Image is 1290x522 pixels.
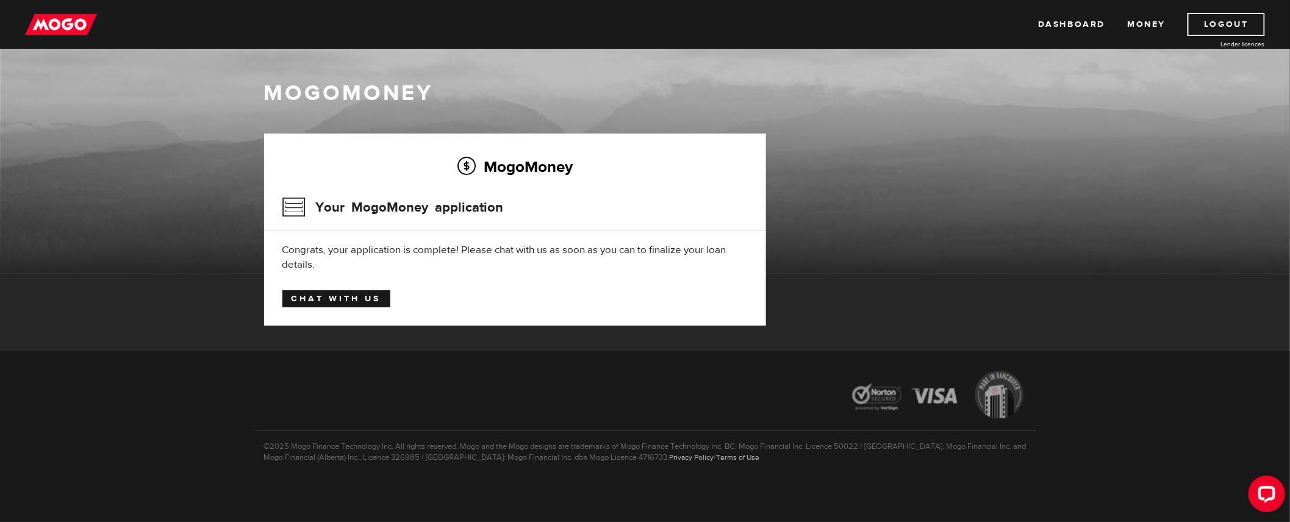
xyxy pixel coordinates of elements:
a: Dashboard [1038,13,1105,36]
img: mogo_logo-11ee424be714fa7cbb0f0f49df9e16ec.png [25,13,97,36]
div: Congrats, your application is complete! Please chat with us as soon as you can to finalize your l... [282,243,748,272]
a: Lender licences [1174,40,1265,49]
iframe: LiveChat chat widget [1239,471,1290,522]
a: Logout [1188,13,1265,36]
a: Chat with us [282,290,390,307]
p: ©2025 Mogo Finance Technology Inc. All rights reserved. Mogo and the Mogo designs are trademarks ... [255,431,1036,463]
h1: MogoMoney [264,80,1027,106]
a: Terms of Use [717,452,760,462]
a: Privacy Policy [670,452,714,462]
img: legal-icons-92a2ffecb4d32d839781d1b4e4802d7b.png [840,362,1036,431]
h3: Your MogoMoney application [282,191,504,223]
h2: MogoMoney [282,154,748,179]
a: Money [1127,13,1166,36]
